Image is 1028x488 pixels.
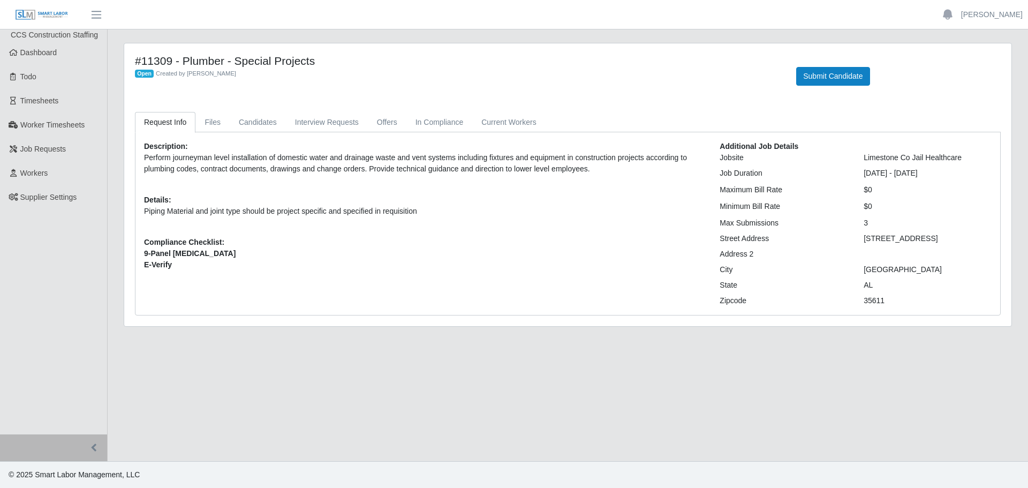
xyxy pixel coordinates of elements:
span: Timesheets [20,96,59,105]
b: Description: [144,142,188,151]
span: Supplier Settings [20,193,77,201]
div: [GEOGRAPHIC_DATA] [856,264,1000,275]
span: Open [135,70,154,78]
b: Additional Job Details [720,142,798,151]
span: CCS Construction Staffing [11,31,98,39]
div: $0 [856,201,1000,212]
div: Zipcode [712,295,856,306]
p: Perform journeyman level installation of domestic water and drainage waste and vent systems inclu... [144,152,704,175]
b: Compliance Checklist: [144,238,224,246]
div: Minimum Bill Rate [712,201,856,212]
a: Offers [368,112,406,133]
a: Candidates [230,112,286,133]
div: Jobsite [712,152,856,163]
a: Current Workers [472,112,545,133]
a: Request Info [135,112,195,133]
span: Dashboard [20,48,57,57]
b: Details: [144,196,171,204]
div: Limestone Co Jail Healthcare [856,152,1000,163]
div: Address 2 [712,249,856,260]
span: Workers [20,169,48,177]
div: AL [856,280,1000,291]
div: $0 [856,184,1000,196]
a: Interview Requests [286,112,368,133]
span: Created by [PERSON_NAME] [156,70,236,77]
div: State [712,280,856,291]
div: Job Duration [712,168,856,179]
span: 9-Panel [MEDICAL_DATA] [144,248,704,259]
span: Job Requests [20,145,66,153]
a: Files [195,112,230,133]
div: City [712,264,856,275]
a: [PERSON_NAME] [961,9,1023,20]
div: 35611 [856,295,1000,306]
a: In Compliance [406,112,473,133]
div: Max Submissions [712,217,856,229]
div: 3 [856,217,1000,229]
div: [STREET_ADDRESS] [856,233,1000,244]
h4: #11309 - Plumber - Special Projects [135,54,780,67]
span: © 2025 Smart Labor Management, LLC [9,470,140,479]
span: Todo [20,72,36,81]
button: Submit Candidate [796,67,870,86]
div: Maximum Bill Rate [712,184,856,196]
span: E-Verify [144,259,704,271]
img: SLM Logo [15,9,69,21]
div: [DATE] - [DATE] [856,168,1000,179]
span: Worker Timesheets [20,121,85,129]
div: Street Address [712,233,856,244]
p: Piping Material and joint type should be project specific and specified in requisition [144,206,704,217]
